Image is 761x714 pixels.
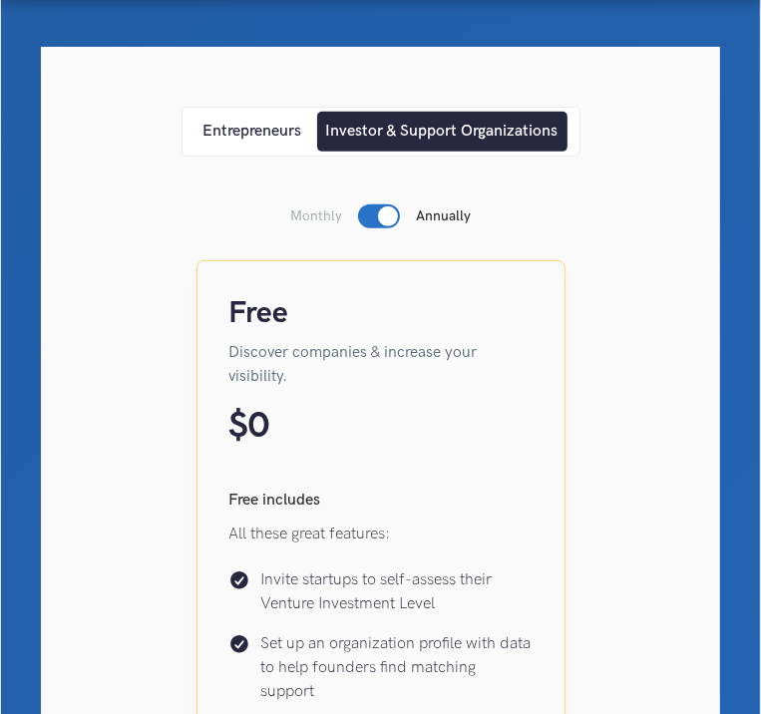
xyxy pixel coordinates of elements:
[229,570,249,590] img: Check icon
[203,121,302,143] div: Entrepreneurs
[229,341,533,389] p: Discover companies & increase your visibility.
[248,405,268,449] p: 0
[229,405,248,449] p: $
[229,491,321,510] strong: Free includes
[229,523,533,546] p: All these great features:
[261,632,533,704] p: Set up an organization profile with data to help founders find matching support
[229,293,533,333] h4: Free
[229,634,249,654] img: Check icon
[261,568,533,616] p: Invite startups to self-assess their Venture Investment Level
[290,206,342,226] p: Monthly
[416,206,471,226] p: Annually
[326,121,559,143] div: Investor & Support Organizations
